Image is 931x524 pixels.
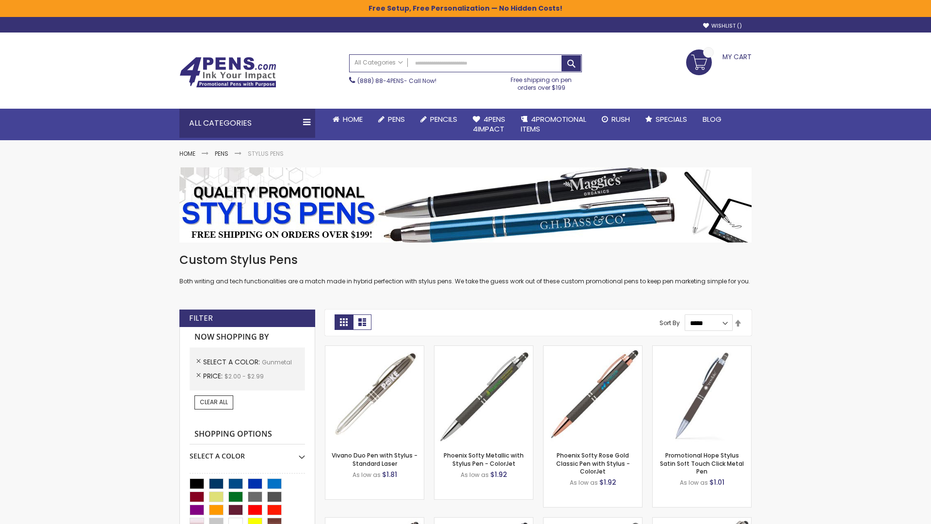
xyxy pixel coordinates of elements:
a: 4Pens4impact [465,109,513,140]
span: $1.01 [709,477,724,487]
a: Blog [695,109,729,130]
span: Home [343,114,363,124]
a: Home [325,109,370,130]
strong: Stylus Pens [248,149,284,158]
span: Pencils [430,114,457,124]
img: 4Pens Custom Pens and Promotional Products [179,57,276,88]
span: Price [203,371,225,381]
span: 4Pens 4impact [473,114,505,134]
div: Free shipping on pen orders over $199 [501,72,582,92]
img: Phoenix Softy Rose Gold Classic Pen with Stylus - ColorJet-Gunmetal [544,346,642,444]
img: Vivano Duo Pen with Stylus - Standard Laser-Gunmetal [325,346,424,444]
span: 4PROMOTIONAL ITEMS [521,114,586,134]
strong: Grid [335,314,353,330]
img: Phoenix Softy Metallic with Stylus Pen - ColorJet-Gunmetal [434,346,533,444]
strong: Now Shopping by [190,327,305,347]
label: Sort By [659,319,680,327]
a: Wishlist [703,22,742,30]
a: Promotional Hope Stylus Satin Soft Touch Click Metal Pen [660,451,744,475]
a: All Categories [350,55,408,71]
a: Clear All [194,395,233,409]
span: - Call Now! [357,77,436,85]
span: Blog [703,114,722,124]
span: As low as [570,478,598,487]
strong: Filter [189,313,213,324]
a: Pens [370,109,413,130]
span: $1.92 [599,477,616,487]
span: All Categories [354,59,403,66]
a: 4PROMOTIONALITEMS [513,109,594,140]
span: Gunmetal [262,358,292,366]
img: Stylus Pens [179,167,752,243]
span: $1.81 [382,470,397,479]
span: $1.92 [490,470,507,479]
a: (888) 88-4PENS [357,77,404,85]
div: Select A Color [190,444,305,461]
span: Rush [611,114,630,124]
span: Specials [656,114,687,124]
a: Vivano Duo Pen with Stylus - Standard Laser [332,451,417,467]
a: Pencils [413,109,465,130]
span: Clear All [200,398,228,406]
img: Promotional Hope Stylus Satin Soft Touch Click Metal Pen-Gunmetal [653,346,751,444]
span: Pens [388,114,405,124]
strong: Shopping Options [190,424,305,445]
a: Phoenix Softy Metallic with Stylus Pen - ColorJet [444,451,524,467]
span: $2.00 - $2.99 [225,372,264,380]
div: All Categories [179,109,315,138]
span: As low as [353,471,381,479]
h1: Custom Stylus Pens [179,252,752,268]
span: As low as [461,471,489,479]
a: Pens [215,149,228,158]
a: Phoenix Softy Metallic with Stylus Pen - ColorJet-Gunmetal [434,345,533,354]
a: Promotional Hope Stylus Satin Soft Touch Click Metal Pen-Gunmetal [653,345,751,354]
a: Vivano Duo Pen with Stylus - Standard Laser-Gunmetal [325,345,424,354]
div: Both writing and tech functionalities are a match made in hybrid perfection with stylus pens. We ... [179,252,752,286]
a: Phoenix Softy Rose Gold Classic Pen with Stylus - ColorJet [556,451,630,475]
a: Specials [638,109,695,130]
a: Phoenix Softy Rose Gold Classic Pen with Stylus - ColorJet-Gunmetal [544,345,642,354]
a: Rush [594,109,638,130]
span: Select A Color [203,357,262,367]
a: Home [179,149,195,158]
span: As low as [680,478,708,487]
